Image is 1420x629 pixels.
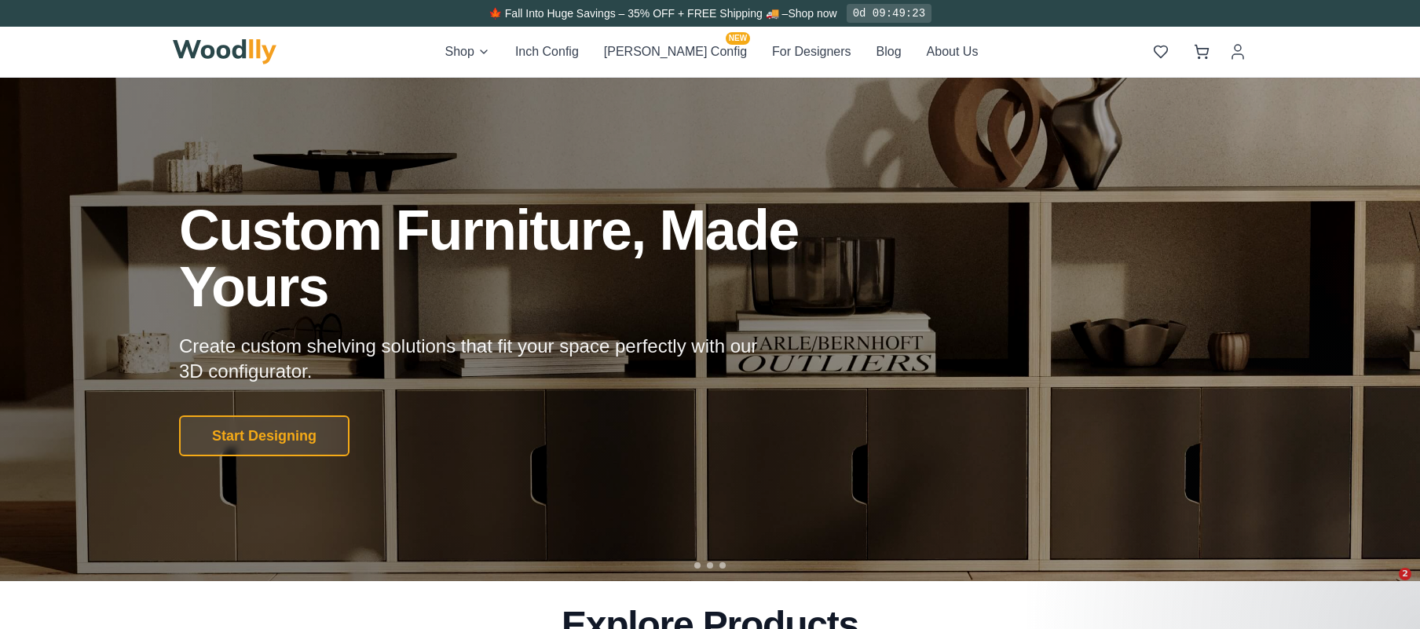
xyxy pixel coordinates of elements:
[179,202,883,315] h1: Custom Furniture, Made Yours
[726,32,750,45] span: NEW
[847,4,931,23] div: 0d 09:49:23
[179,334,782,384] p: Create custom shelving solutions that fit your space perfectly with our 3D configurator.
[772,42,851,62] button: For Designers
[515,42,579,62] button: Inch Config
[604,42,747,62] button: [PERSON_NAME] ConfigNEW
[179,415,350,456] button: Start Designing
[927,42,979,62] button: About Us
[1367,568,1404,605] iframe: Intercom live chat
[877,42,902,62] button: Blog
[1399,568,1411,580] span: 2
[489,7,788,20] span: 🍁 Fall Into Huge Savings – 35% OFF + FREE Shipping 🚚 –
[788,7,836,20] a: Shop now
[173,39,276,64] img: Woodlly
[445,42,490,62] button: Shop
